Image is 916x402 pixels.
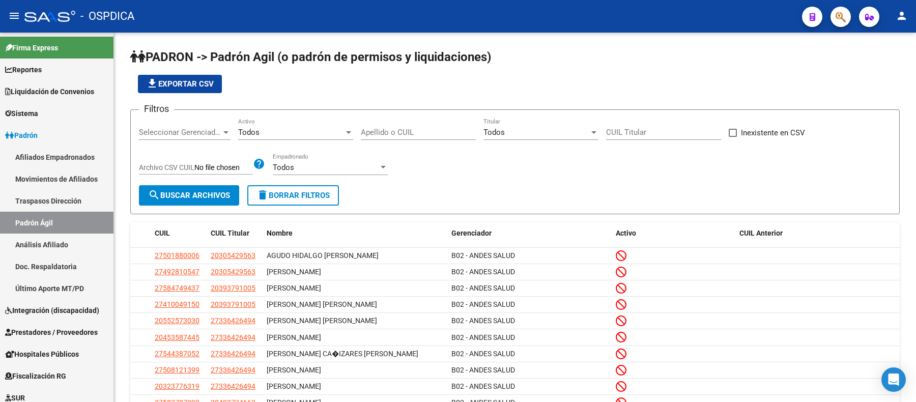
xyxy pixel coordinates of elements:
[146,79,214,89] span: Exportar CSV
[155,333,199,341] span: 20453587445
[247,185,339,206] button: Borrar Filtros
[451,284,515,292] span: B02 - ANDES SALUD
[451,300,515,308] span: B02 - ANDES SALUD
[8,10,20,22] mat-icon: menu
[138,75,222,93] button: Exportar CSV
[616,229,636,237] span: Activo
[5,130,38,141] span: Padrón
[447,222,612,244] datatable-header-cell: Gerenciador
[5,305,99,316] span: Integración (discapacidad)
[130,50,491,64] span: PADRON -> Padrón Agil (o padrón de permisos y liquidaciones)
[735,222,900,244] datatable-header-cell: CUIL Anterior
[267,251,379,260] span: AGUDO HIDALGO [PERSON_NAME]
[881,367,906,392] div: Open Intercom Messenger
[451,333,515,341] span: B02 - ANDES SALUD
[139,185,239,206] button: Buscar Archivos
[5,64,42,75] span: Reportes
[148,191,230,200] span: Buscar Archivos
[451,350,515,358] span: B02 - ANDES SALUD
[146,77,158,90] mat-icon: file_download
[155,366,199,374] span: 27508121399
[155,251,199,260] span: 27501880006
[155,382,199,390] span: 20323776319
[896,10,908,22] mat-icon: person
[451,251,515,260] span: B02 - ANDES SALUD
[739,229,783,237] span: CUIL Anterior
[483,128,505,137] span: Todos
[155,350,199,358] span: 27544387052
[211,333,255,341] span: 27336426494
[194,163,253,173] input: Archivo CSV CUIL
[273,163,294,172] span: Todos
[451,382,515,390] span: B02 - ANDES SALUD
[80,5,134,27] span: - OSPDICA
[211,300,255,308] span: 20393791005
[5,370,66,382] span: Fiscalización RG
[267,284,321,292] span: [PERSON_NAME]
[139,128,221,137] span: Seleccionar Gerenciador
[211,382,255,390] span: 27336426494
[148,189,160,201] mat-icon: search
[211,251,255,260] span: 20305429563
[211,268,255,276] span: 20305429563
[267,333,321,341] span: [PERSON_NAME]
[267,350,418,358] span: [PERSON_NAME] CA�IZARES [PERSON_NAME]
[139,163,194,171] span: Archivo CSV CUIL
[451,229,492,237] span: Gerenciador
[263,222,447,244] datatable-header-cell: Nombre
[155,317,199,325] span: 20552573030
[267,382,321,390] span: [PERSON_NAME]
[267,366,321,374] span: [PERSON_NAME]
[155,300,199,308] span: 27410049150
[741,127,805,139] span: Inexistente en CSV
[267,300,377,308] span: [PERSON_NAME] [PERSON_NAME]
[612,222,735,244] datatable-header-cell: Activo
[451,268,515,276] span: B02 - ANDES SALUD
[139,102,174,116] h3: Filtros
[211,317,255,325] span: 27336426494
[267,317,377,325] span: [PERSON_NAME] [PERSON_NAME]
[256,189,269,201] mat-icon: delete
[155,229,170,237] span: CUIL
[5,42,58,53] span: Firma Express
[5,327,98,338] span: Prestadores / Proveedores
[155,284,199,292] span: 27584749437
[211,229,249,237] span: CUIL Titular
[155,268,199,276] span: 27492810547
[256,191,330,200] span: Borrar Filtros
[211,350,255,358] span: 27336426494
[5,86,94,97] span: Liquidación de Convenios
[207,222,263,244] datatable-header-cell: CUIL Titular
[5,349,79,360] span: Hospitales Públicos
[5,108,38,119] span: Sistema
[211,284,255,292] span: 20393791005
[267,229,293,237] span: Nombre
[151,222,207,244] datatable-header-cell: CUIL
[211,366,255,374] span: 27336426494
[267,268,321,276] span: [PERSON_NAME]
[253,158,265,170] mat-icon: help
[451,366,515,374] span: B02 - ANDES SALUD
[238,128,260,137] span: Todos
[451,317,515,325] span: B02 - ANDES SALUD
